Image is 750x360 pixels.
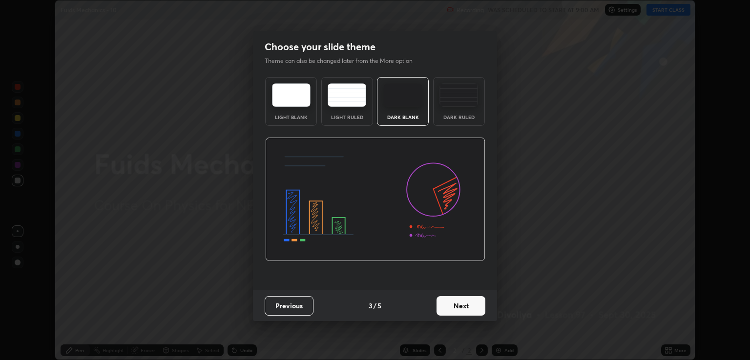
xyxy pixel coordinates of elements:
[384,83,422,107] img: darkTheme.f0cc69e5.svg
[265,296,313,316] button: Previous
[328,83,366,107] img: lightRuledTheme.5fabf969.svg
[439,83,478,107] img: darkRuledTheme.de295e13.svg
[377,300,381,311] h4: 5
[265,138,485,261] img: darkThemeBanner.d06ce4a2.svg
[369,300,373,311] h4: 3
[383,115,422,120] div: Dark Blank
[374,300,376,311] h4: /
[328,115,367,120] div: Light Ruled
[265,57,423,65] p: Theme can also be changed later from the More option
[272,83,311,107] img: lightTheme.e5ed3b09.svg
[437,296,485,316] button: Next
[271,115,311,120] div: Light Blank
[265,40,375,53] h2: Choose your slide theme
[439,115,479,120] div: Dark Ruled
